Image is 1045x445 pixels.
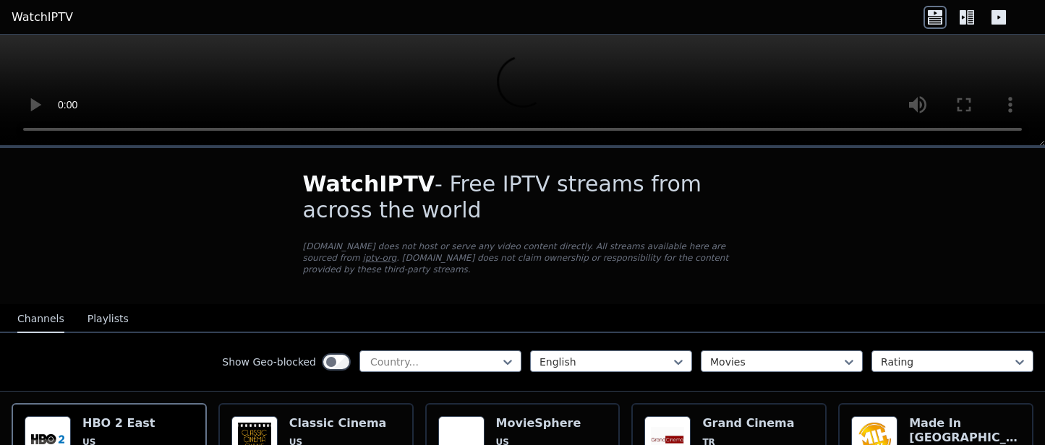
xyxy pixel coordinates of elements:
h1: - Free IPTV streams from across the world [303,171,743,223]
h6: MovieSphere [496,416,581,431]
span: WatchIPTV [303,171,435,196]
label: Show Geo-blocked [222,355,316,369]
h6: Grand Cinema [702,416,794,431]
a: WatchIPTV [12,9,73,26]
p: [DOMAIN_NAME] does not host or serve any video content directly. All streams available here are s... [303,241,743,275]
button: Playlists [88,306,129,333]
a: iptv-org [363,253,397,263]
h6: Made In [GEOGRAPHIC_DATA] [909,416,1020,445]
h6: Classic Cinema [289,416,387,431]
button: Channels [17,306,64,333]
h6: HBO 2 East [82,416,155,431]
